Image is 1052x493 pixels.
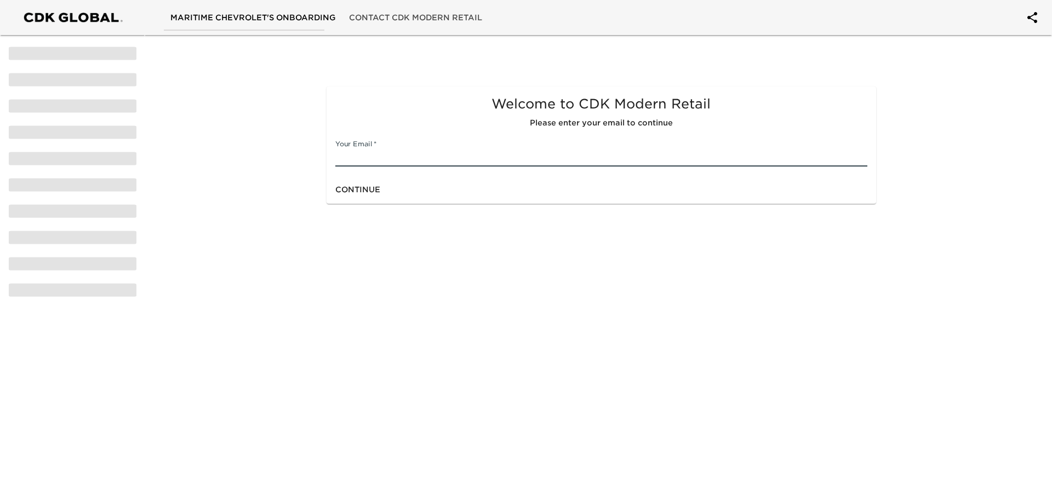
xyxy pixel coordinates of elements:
span: Contact CDK Modern Retail [349,11,482,25]
span: Continue [335,183,380,197]
h5: Welcome to CDK Modern Retail [335,95,867,113]
button: Continue [331,180,385,200]
label: Your Email [335,141,376,147]
span: Maritime Chevrolet's Onboarding [170,11,336,25]
h6: Please enter your email to continue [335,117,867,129]
button: account of current user [1019,4,1045,31]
